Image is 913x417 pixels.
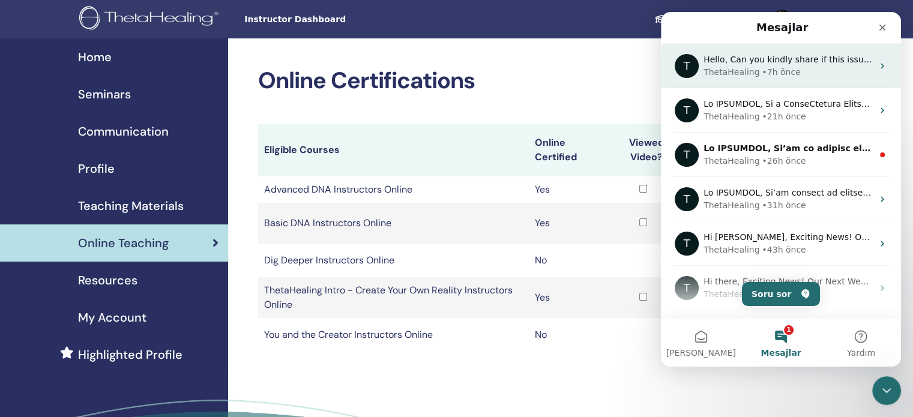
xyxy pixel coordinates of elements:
a: Student Dashboard [645,8,763,31]
span: Teaching Materials [78,197,184,215]
span: My Account [78,308,146,326]
div: Profile image for ThetaHealing [14,264,38,288]
div: • 26h önce [101,143,145,155]
td: Yes [529,203,607,244]
th: Eligible Courses [258,124,529,176]
td: Dig Deeper Instructors Online [258,244,529,277]
div: ThetaHealing [43,187,98,200]
td: You and the Creator Instructors Online [258,318,529,352]
td: ThetaHealing Intro - Create Your Own Reality Instructors Online [258,277,529,318]
td: No [529,244,607,277]
td: Yes [529,277,607,318]
span: Yardım [186,337,214,345]
div: • 31h önce [101,187,145,200]
span: Hello, Can you kindly share if this issue has now been resolved? [43,43,312,52]
td: Advanced DNA Instructors Online [258,176,529,203]
button: Soru sor [81,270,159,294]
span: Seminars [78,85,131,103]
span: Instructor Dashboard [244,13,424,26]
span: Mesajlar [100,337,140,345]
h2: Online Certifications [258,67,805,95]
iframe: Intercom live chat [661,12,901,367]
th: Viewed Video? [607,124,679,176]
div: • 7h önce [101,54,139,67]
img: graduation-cap-white.svg [654,14,669,24]
button: Yardım [160,307,240,355]
span: [PERSON_NAME] [5,337,75,345]
span: Communication [78,122,169,140]
div: ThetaHealing [43,98,98,111]
div: • 21h önce [101,98,145,111]
iframe: Intercom live chat [872,376,901,405]
th: Online Certified [529,124,607,176]
span: Resources [78,271,137,289]
span: Online Teaching [78,234,169,252]
div: Profile image for ThetaHealing [14,131,38,155]
div: Profile image for ThetaHealing [14,86,38,110]
img: logo.png [79,6,223,33]
td: Basic DNA Instructors Online [258,203,529,244]
div: ThetaHealing [43,232,98,244]
button: Mesajlar [80,307,160,355]
td: No [529,318,607,352]
div: Profile image for ThetaHealing [14,220,38,244]
div: ThetaHealing [43,276,98,289]
span: Home [78,48,112,66]
img: default.jpg [773,10,792,29]
div: ThetaHealing [43,54,98,67]
td: Yes [529,176,607,203]
div: ThetaHealing [43,143,98,155]
div: • 43h önce [101,232,145,244]
span: Highlighted Profile [78,346,182,364]
span: Profile [78,160,115,178]
div: Profile image for ThetaHealing [14,175,38,199]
